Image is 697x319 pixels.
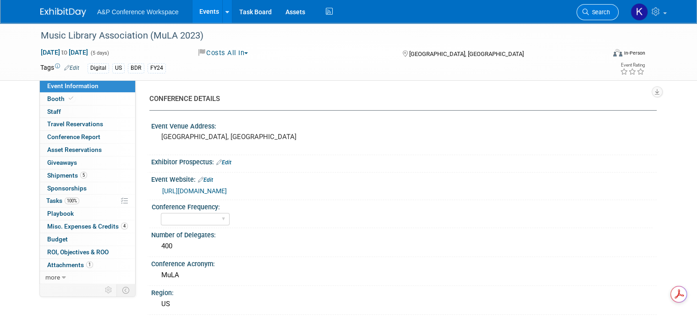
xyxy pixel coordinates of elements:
[47,248,109,256] span: ROI, Objectives & ROO
[47,210,74,217] span: Playbook
[40,182,135,195] a: Sponsorships
[128,63,144,73] div: BDR
[65,197,79,204] span: 100%
[151,119,657,131] div: Event Venue Address:
[90,50,109,56] span: (5 days)
[88,63,109,73] div: Digital
[158,268,650,282] div: MuLA
[121,223,128,229] span: 4
[40,246,135,258] a: ROI, Objectives & ROO
[80,172,87,179] span: 5
[40,144,135,156] a: Asset Reservations
[161,133,352,141] pre: [GEOGRAPHIC_DATA], [GEOGRAPHIC_DATA]
[47,146,102,153] span: Asset Reservations
[97,8,179,16] span: A&P Conference Workspace
[40,259,135,271] a: Attachments1
[40,195,135,207] a: Tasks100%
[152,200,653,212] div: Conference Frequency:
[45,274,60,281] span: more
[47,172,87,179] span: Shipments
[47,185,87,192] span: Sponsorships
[216,159,231,166] a: Edit
[40,233,135,246] a: Budget
[69,96,73,101] i: Booth reservation complete
[576,4,619,20] a: Search
[86,261,93,268] span: 1
[40,63,79,73] td: Tags
[47,261,93,269] span: Attachments
[117,284,136,296] td: Toggle Event Tabs
[589,9,610,16] span: Search
[151,155,657,167] div: Exhibitor Prospectus:
[613,49,622,56] img: Format-Inperson.png
[40,8,86,17] img: ExhibitDay
[38,28,594,44] div: Music Library Association (MuLA 2023)
[556,48,645,62] div: Event Format
[47,235,68,243] span: Budget
[158,239,650,253] div: 400
[40,48,88,56] span: [DATE] [DATE]
[101,284,117,296] td: Personalize Event Tab Strip
[40,131,135,143] a: Conference Report
[409,50,524,57] span: [GEOGRAPHIC_DATA], [GEOGRAPHIC_DATA]
[40,220,135,233] a: Misc. Expenses & Credits4
[148,63,166,73] div: FY24
[47,159,77,166] span: Giveaways
[158,297,650,311] div: US
[40,207,135,220] a: Playbook
[47,120,103,128] span: Travel Reservations
[47,82,99,90] span: Event Information
[47,95,75,102] span: Booth
[151,228,657,240] div: Number of Delegates:
[64,65,79,71] a: Edit
[195,48,252,58] button: Costs All In
[40,118,135,130] a: Travel Reservations
[46,197,79,204] span: Tasks
[40,93,135,105] a: Booth
[631,3,648,21] img: Katie Bennett
[149,94,650,104] div: CONFERENCE DETAILS
[40,271,135,284] a: more
[151,173,657,185] div: Event Website:
[151,286,657,297] div: Region:
[198,177,213,183] a: Edit
[624,50,645,56] div: In-Person
[40,80,135,92] a: Event Information
[60,49,69,56] span: to
[47,108,61,115] span: Staff
[47,223,128,230] span: Misc. Expenses & Credits
[620,63,645,67] div: Event Rating
[40,106,135,118] a: Staff
[162,187,227,195] a: [URL][DOMAIN_NAME]
[40,157,135,169] a: Giveaways
[47,133,100,140] span: Conference Report
[112,63,125,73] div: US
[40,169,135,182] a: Shipments5
[151,257,657,269] div: Conference Acronym:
